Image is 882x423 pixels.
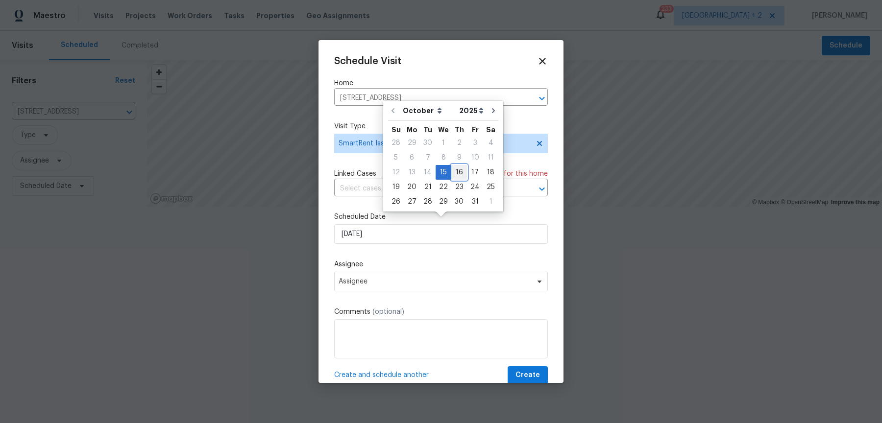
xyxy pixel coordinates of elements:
div: Wed Oct 29 2025 [436,194,451,209]
div: 2 [451,136,467,150]
div: 1 [483,195,498,209]
div: 17 [467,165,483,179]
div: 10 [467,151,483,164]
label: Scheduled Date [334,212,548,222]
div: Sun Oct 05 2025 [388,150,404,165]
abbr: Tuesday [423,126,432,133]
div: 1 [436,136,451,150]
div: 12 [388,165,404,179]
label: Visit Type [334,121,548,131]
div: Sat Oct 18 2025 [483,165,498,180]
button: Open [535,92,549,105]
input: Enter in an address [334,91,520,106]
label: Comments [334,307,548,317]
abbr: Friday [472,126,479,133]
div: Tue Oct 21 2025 [420,180,436,194]
div: 19 [388,180,404,194]
div: 9 [451,151,467,164]
div: 22 [436,180,451,194]
div: 31 [467,195,483,209]
div: 29 [436,195,451,209]
div: Tue Sep 30 2025 [420,136,436,150]
div: Fri Oct 03 2025 [467,136,483,150]
div: 18 [483,165,498,179]
abbr: Thursday [455,126,464,133]
div: Wed Oct 15 2025 [436,165,451,180]
div: Mon Oct 13 2025 [404,165,420,180]
div: Sun Oct 19 2025 [388,180,404,194]
span: Create and schedule another [334,370,429,380]
div: Tue Oct 28 2025 [420,194,436,209]
abbr: Saturday [486,126,495,133]
div: Thu Oct 23 2025 [451,180,467,194]
div: 3 [467,136,483,150]
select: Year [457,103,486,118]
div: Tue Oct 14 2025 [420,165,436,180]
input: M/D/YYYY [334,224,548,244]
span: Assignee [339,278,531,285]
div: Thu Oct 16 2025 [451,165,467,180]
div: 20 [404,180,420,194]
abbr: Wednesday [438,126,449,133]
div: Mon Oct 20 2025 [404,180,420,194]
div: 26 [388,195,404,209]
div: 8 [436,151,451,164]
div: 30 [451,195,467,209]
div: Wed Oct 22 2025 [436,180,451,194]
div: 27 [404,195,420,209]
span: Schedule Visit [334,56,401,66]
abbr: Sunday [392,126,401,133]
div: 23 [451,180,467,194]
label: Home [334,78,548,88]
div: 21 [420,180,436,194]
div: Fri Oct 10 2025 [467,150,483,165]
button: Open [535,182,549,196]
button: Go to next month [486,101,501,120]
div: Tue Oct 07 2025 [420,150,436,165]
input: Select cases [334,181,520,196]
div: 24 [467,180,483,194]
div: Mon Sep 29 2025 [404,136,420,150]
div: Fri Oct 24 2025 [467,180,483,194]
div: 7 [420,151,436,164]
div: 15 [436,165,451,179]
span: Linked Cases [334,169,376,179]
div: 16 [451,165,467,179]
span: Close [537,56,548,67]
span: Create [515,369,540,381]
div: Thu Oct 30 2025 [451,194,467,209]
div: 13 [404,165,420,179]
div: Sun Oct 26 2025 [388,194,404,209]
span: (optional) [372,308,404,315]
div: 6 [404,151,420,164]
div: 11 [483,151,498,164]
div: 4 [483,136,498,150]
div: Sat Oct 25 2025 [483,180,498,194]
div: 28 [420,195,436,209]
div: Thu Oct 09 2025 [451,150,467,165]
span: SmartRent Issue [339,139,529,148]
div: 25 [483,180,498,194]
div: Thu Oct 02 2025 [451,136,467,150]
div: Sat Oct 11 2025 [483,150,498,165]
div: 5 [388,151,404,164]
label: Assignee [334,259,548,269]
div: Mon Oct 06 2025 [404,150,420,165]
div: Wed Oct 08 2025 [436,150,451,165]
div: Sat Oct 04 2025 [483,136,498,150]
div: Wed Oct 01 2025 [436,136,451,150]
button: Go to previous month [386,101,400,120]
abbr: Monday [407,126,417,133]
select: Month [400,103,457,118]
div: 30 [420,136,436,150]
div: 14 [420,165,436,179]
div: Mon Oct 27 2025 [404,194,420,209]
div: Sun Sep 28 2025 [388,136,404,150]
div: Fri Oct 17 2025 [467,165,483,180]
div: Sun Oct 12 2025 [388,165,404,180]
div: 29 [404,136,420,150]
div: Fri Oct 31 2025 [467,194,483,209]
div: 28 [388,136,404,150]
button: Create [508,366,548,384]
div: Sat Nov 01 2025 [483,194,498,209]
